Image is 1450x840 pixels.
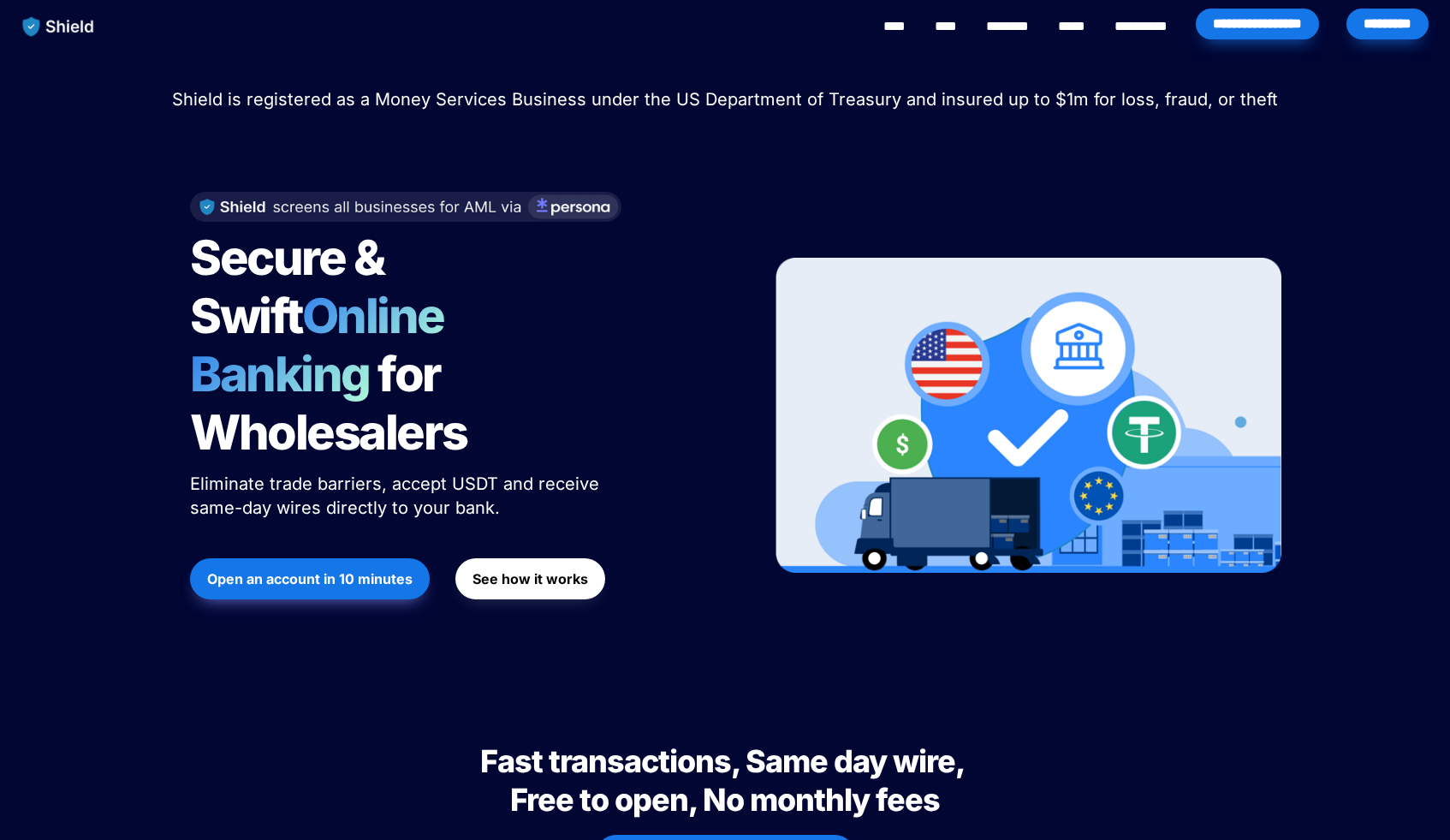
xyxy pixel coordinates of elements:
button: Open an account in 10 minutes [190,558,430,599]
img: website logo [15,9,103,45]
button: See how it works [455,558,605,599]
span: Online Banking [190,287,461,403]
span: for Wholesalers [190,345,467,462]
strong: Open an account in 10 minutes [207,570,413,587]
a: See how it works [455,550,605,608]
a: Open an account in 10 minutes [190,550,430,608]
span: Shield is registered as a Money Services Business under the US Department of Treasury and insured... [172,89,1278,110]
span: Eliminate trade barriers, accept USDT and receive same-day wires directly to your bank. [190,474,604,518]
span: Secure & Swift [190,229,392,345]
strong: See how it works [472,570,588,587]
span: Fast transactions, Same day wire, Free to open, No monthly fees [480,742,970,819]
